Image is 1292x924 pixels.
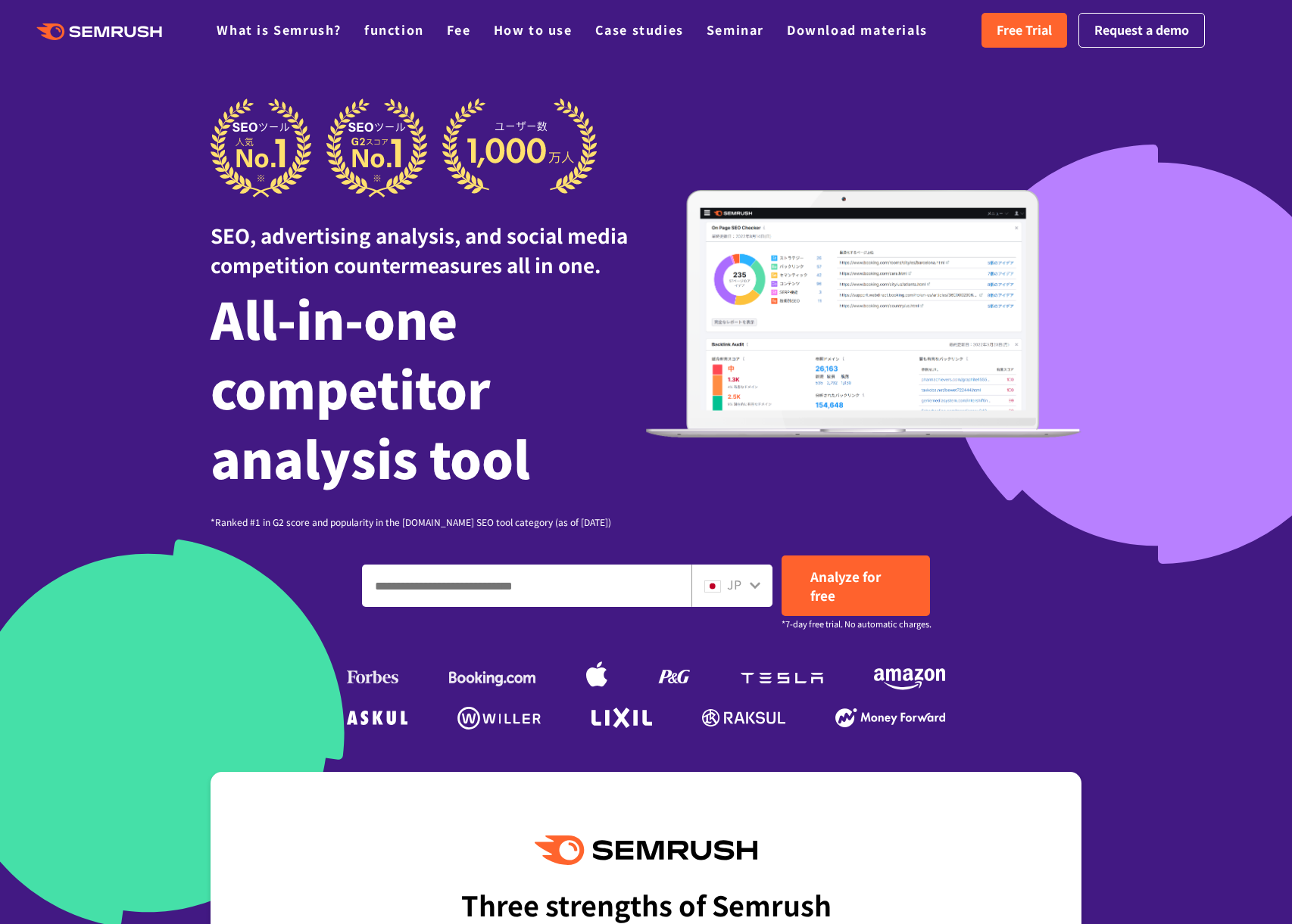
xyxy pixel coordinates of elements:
font: competitor analysis tool [211,351,530,493]
a: Fee [447,20,471,39]
a: Request a demo [1078,13,1205,48]
a: What is Semrush? [217,20,342,39]
a: Free Trial [981,13,1067,48]
font: Analyze for free [810,567,881,605]
font: All-in-one [211,282,457,354]
font: *Ranked #1 in G2 score and popularity in the [DOMAIN_NAME] SEO tool category (as of [DATE]) [211,515,611,528]
font: JP [727,575,741,593]
input: Enter a domain, keyword or URL [363,565,691,606]
font: Three strengths of Semrush [461,885,832,924]
a: Download materials [787,20,928,39]
a: Seminar [707,20,764,39]
font: Request a demo [1094,20,1189,39]
img: Semrush [535,835,757,865]
a: function [364,20,424,39]
a: Analyze for free [782,555,930,616]
font: *7-day free trial. No automatic charges. [782,618,932,630]
font: Free Trial [997,20,1052,39]
a: How to use [494,20,573,39]
a: Case studies [595,20,684,39]
font: SEO, advertising analysis, and social media competition countermeasures all in one. [211,221,628,278]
